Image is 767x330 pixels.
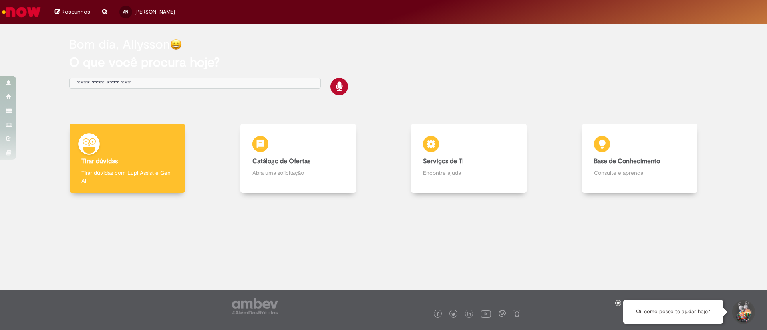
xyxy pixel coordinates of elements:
a: Rascunhos [55,8,90,16]
div: Oi, como posso te ajudar hoje? [623,300,723,324]
h2: Bom dia, Allysson [69,38,170,51]
img: happy-face.png [170,39,182,50]
img: logo_footer_youtube.png [481,308,491,319]
a: Base de Conhecimento Consulte e aprenda [554,124,725,193]
img: ServiceNow [1,4,42,20]
p: Abra uma solicitação [252,169,344,177]
h2: O que você procura hoje? [69,55,698,69]
a: Serviços de TI Encontre ajuda [383,124,554,193]
img: logo_footer_naosei.png [513,310,521,317]
img: logo_footer_workplace.png [499,310,506,317]
span: AN [123,9,128,14]
b: Catálogo de Ofertas [252,157,310,165]
b: Tirar dúvidas [81,157,118,165]
p: Tirar dúvidas com Lupi Assist e Gen Ai [81,169,173,185]
a: Catálogo de Ofertas Abra uma solicitação [213,124,384,193]
b: Serviços de TI [423,157,464,165]
p: Consulte e aprenda [594,169,686,177]
button: Iniciar Conversa de Suporte [731,300,755,324]
img: logo_footer_facebook.png [436,312,440,316]
img: logo_footer_ambev_rotulo_gray.png [232,298,278,314]
p: Encontre ajuda [423,169,515,177]
a: Tirar dúvidas Tirar dúvidas com Lupi Assist e Gen Ai [42,124,213,193]
img: logo_footer_linkedin.png [467,312,471,317]
span: Rascunhos [62,8,90,16]
img: logo_footer_twitter.png [451,312,455,316]
span: [PERSON_NAME] [135,8,175,15]
b: Base de Conhecimento [594,157,660,165]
